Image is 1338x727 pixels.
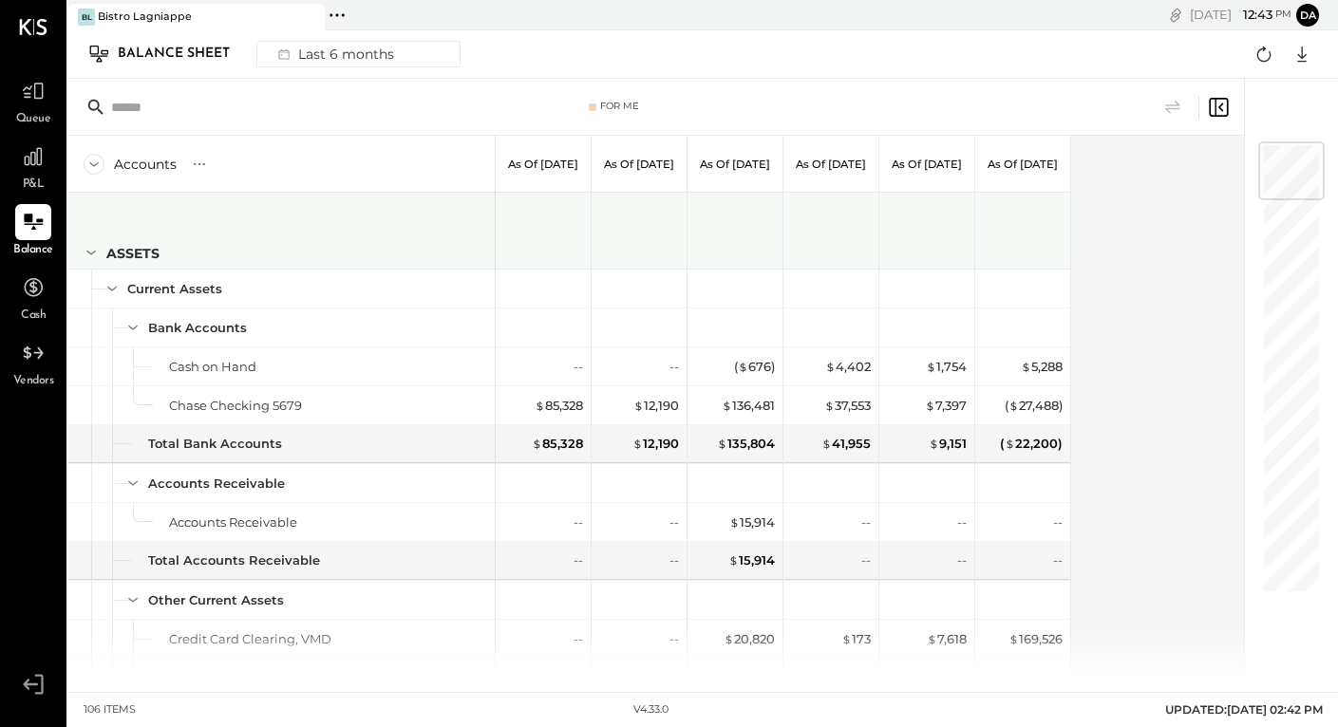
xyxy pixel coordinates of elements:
[106,244,160,263] div: ASSETS
[717,436,727,451] span: $
[1005,397,1063,415] div: ( 27,488 )
[604,158,674,171] p: As of [DATE]
[535,397,583,415] div: 85,328
[21,308,46,325] span: Cash
[632,435,679,453] div: 12,190
[114,155,177,174] div: Accounts
[923,669,967,687] div: 2,300
[925,398,935,413] span: $
[13,242,53,259] span: Balance
[825,358,871,376] div: 4,402
[729,513,775,531] div: 15,914
[722,398,732,413] span: $
[508,158,578,171] p: As of [DATE]
[23,177,45,194] span: P&L
[824,398,835,413] span: $
[1005,436,1015,451] span: $
[1275,8,1291,21] span: pm
[892,158,962,171] p: As of [DATE]
[1000,435,1063,453] div: ( 22,200 )
[635,669,679,687] div: 2,300
[267,42,402,66] div: Last 6 months
[861,551,871,569] div: --
[929,435,967,453] div: 9,151
[148,319,247,337] div: Bank Accounts
[926,359,936,374] span: $
[957,513,967,531] div: --
[539,670,550,685] span: $
[841,631,852,646] span: $
[669,358,679,376] div: --
[927,630,967,648] div: 7,618
[734,358,775,376] div: ( 676 )
[824,397,871,415] div: 37,553
[118,39,249,69] div: Balance Sheet
[98,9,192,25] div: Bistro Lagniappe
[925,397,967,415] div: 7,397
[957,551,967,569] div: --
[148,435,282,453] div: Total Bank Accounts
[1053,551,1063,569] div: --
[827,669,871,687] div: 2,300
[539,669,583,687] div: 2,300
[1019,670,1029,685] span: $
[1021,358,1063,376] div: 5,288
[1008,631,1019,646] span: $
[1165,702,1323,717] span: UPDATED: [DATE] 02:42 PM
[532,436,542,451] span: $
[923,670,933,685] span: $
[574,513,583,531] div: --
[827,670,838,685] span: $
[1008,398,1019,413] span: $
[635,670,646,685] span: $
[632,436,643,451] span: $
[738,359,748,374] span: $
[717,435,775,453] div: 135,804
[1019,669,1063,687] div: 2,300
[16,111,51,128] span: Queue
[669,513,679,531] div: --
[84,702,136,718] div: 106 items
[256,41,461,67] button: Last 6 months
[669,630,679,648] div: --
[988,158,1058,171] p: As of [DATE]
[700,158,770,171] p: As of [DATE]
[169,513,297,531] div: Accounts Receivable
[1,335,66,390] a: Vendors
[532,435,583,453] div: 85,328
[1,139,66,194] a: P&L
[1,270,66,325] a: Cash
[1008,630,1063,648] div: 169,526
[821,435,871,453] div: 41,955
[729,514,740,530] span: $
[731,670,742,685] span: $
[728,552,739,568] span: $
[574,358,583,376] div: --
[1,204,66,259] a: Balance
[574,630,583,648] div: --
[633,702,669,718] div: v 4.33.0
[926,358,967,376] div: 1,754
[169,630,331,648] div: Credit Card Clearing, VMD
[148,475,285,493] div: Accounts Receivable
[633,397,679,415] div: 12,190
[148,551,320,569] div: Total Accounts Receivable
[535,398,545,413] span: $
[148,591,284,609] div: Other Current Assets
[1021,359,1031,374] span: $
[1,73,66,128] a: Queue
[1234,6,1272,24] span: 12 : 43
[169,669,357,687] div: Payroll Advances Outstanding
[78,9,95,26] div: BL
[633,398,644,413] span: $
[722,397,775,415] div: 136,481
[574,551,583,569] div: --
[728,551,775,569] div: 15,914
[13,373,54,390] span: Vendors
[169,397,302,415] div: Chase Checking 5679
[929,436,939,451] span: $
[825,359,836,374] span: $
[1166,5,1185,25] div: copy link
[861,513,871,531] div: --
[127,280,222,298] div: Current Assets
